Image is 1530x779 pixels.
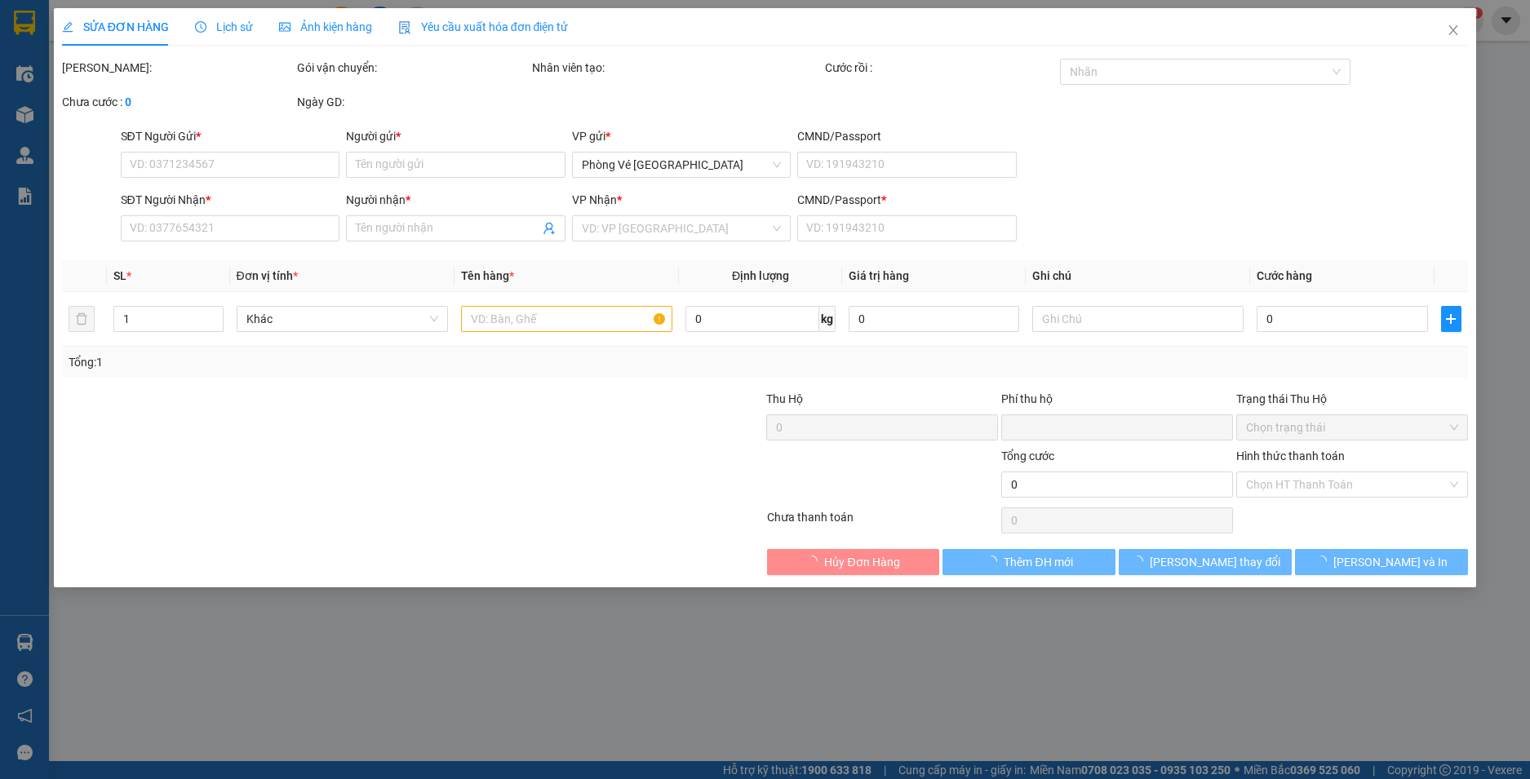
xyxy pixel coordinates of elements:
span: VP Nhận [572,193,617,206]
span: SỬA ĐƠN HÀNG [62,20,169,33]
button: Close [1430,8,1476,54]
span: Phòng Vé Tuy Hòa [582,153,782,177]
div: Ngày GD: [297,93,529,111]
div: SĐT Người Gửi [121,127,340,145]
span: edit [62,21,73,33]
span: picture [279,21,290,33]
div: VP gửi [572,127,792,145]
div: Nhân viên tạo: [532,59,823,77]
div: Chưa cước : [62,93,294,111]
img: icon [398,21,411,34]
span: Khác [246,307,438,331]
span: clock-circle [195,21,206,33]
button: [PERSON_NAME] thay đổi [1119,549,1292,575]
span: loading [1315,555,1333,567]
input: Ghi Chú [1032,306,1244,332]
div: Chưa thanh toán [765,508,1000,537]
span: loading [986,555,1004,567]
div: Gói vận chuyển: [297,59,529,77]
span: Tổng cước [1001,449,1054,463]
button: [PERSON_NAME] và In [1295,549,1468,575]
span: kg [819,306,836,332]
span: loading [1132,555,1150,567]
span: Thêm ĐH mới [1004,553,1072,571]
span: plus [1442,312,1461,325]
button: delete [69,306,95,332]
button: Thêm ĐH mới [942,549,1115,575]
span: Lịch sử [195,20,253,33]
span: Chọn trạng thái [1246,415,1458,440]
span: Yêu cầu xuất hóa đơn điện tử [398,20,569,33]
div: Người nhận [346,191,565,209]
span: close [1447,24,1460,37]
span: Đơn vị tính [237,269,298,282]
span: Cước hàng [1257,269,1312,282]
span: Giá trị hàng [849,269,909,282]
input: VD: Bàn, Ghế [461,306,672,332]
div: [PERSON_NAME]: [62,59,294,77]
span: Định lượng [732,269,789,282]
div: Người gửi [346,127,565,145]
div: Cước rồi : [825,59,1057,77]
div: CMND/Passport [797,191,1017,209]
button: Hủy Đơn Hàng [767,549,940,575]
span: SL [113,269,126,282]
div: Trạng thái Thu Hộ [1236,390,1468,408]
b: 0 [125,95,131,108]
th: Ghi chú [1026,260,1250,292]
span: [PERSON_NAME] thay đổi [1150,553,1280,571]
span: Tên hàng [461,269,514,282]
span: Ảnh kiện hàng [279,20,372,33]
span: Thu Hộ [766,392,803,405]
span: [PERSON_NAME] và In [1333,553,1448,571]
span: loading [806,555,824,567]
div: Phí thu hộ [1001,390,1233,414]
button: plus [1441,306,1462,332]
span: user-add [543,222,556,235]
div: SĐT Người Nhận [121,191,340,209]
span: Hủy Đơn Hàng [824,553,899,571]
label: Hình thức thanh toán [1236,449,1345,463]
div: Tổng: 1 [69,353,591,371]
div: CMND/Passport [797,127,1017,145]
